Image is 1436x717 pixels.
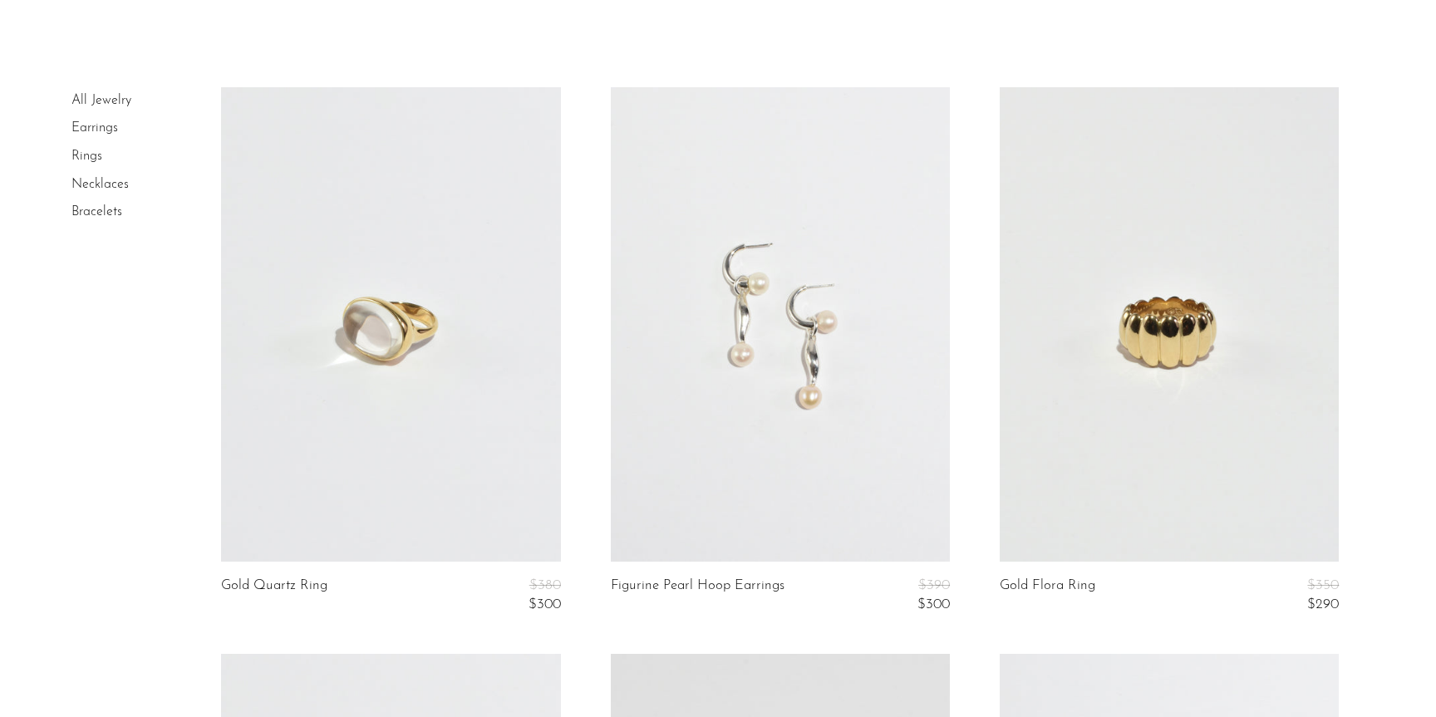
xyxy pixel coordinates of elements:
a: Figurine Pearl Hoop Earrings [611,578,784,612]
a: Necklaces [71,178,129,191]
span: $350 [1307,578,1339,592]
a: Gold Quartz Ring [221,578,327,612]
span: $300 [917,597,950,611]
span: $290 [1307,597,1339,611]
a: Rings [71,150,102,163]
span: $380 [529,578,561,592]
a: Earrings [71,121,118,135]
span: $300 [529,597,561,611]
a: Gold Flora Ring [1000,578,1095,612]
a: Bracelets [71,205,122,219]
a: All Jewelry [71,94,131,107]
span: $390 [918,578,950,592]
